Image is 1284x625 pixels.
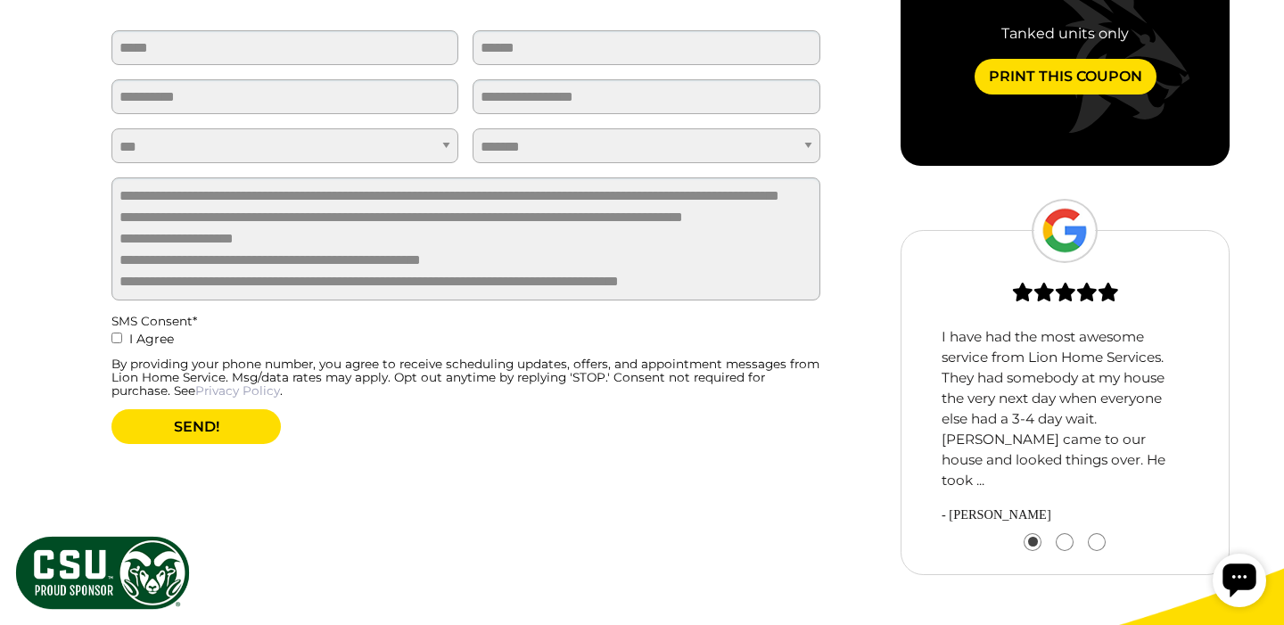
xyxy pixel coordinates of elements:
[934,247,1198,526] div: slide 1
[915,23,1216,45] div: Tanked units only
[942,506,1189,525] span: - [PERSON_NAME]
[7,7,61,61] div: Open chat widget
[111,315,820,328] div: SMS Consent
[195,383,280,398] a: Privacy Policy
[942,327,1189,491] p: I have had the most awesome service from Lion Home Services. They had somebody at my house the ve...
[111,358,820,398] div: By providing your phone number, you agree to receive scheduling updates, offers, and appointment ...
[111,409,281,444] button: SEND!
[934,247,1197,550] div: carousel
[13,534,192,612] img: CSU Sponsor Badge
[111,328,820,358] label: I Agree
[975,59,1156,95] a: Print This Coupon
[111,333,122,343] input: I Agree
[1032,199,1098,263] img: Google Logo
